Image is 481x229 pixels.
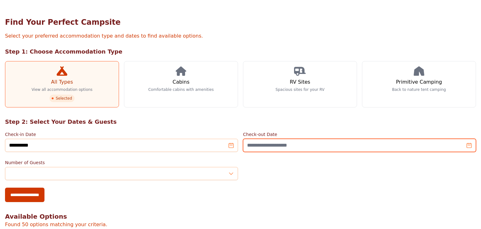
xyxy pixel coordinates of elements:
[5,47,476,56] h2: Step 1: Choose Accommodation Type
[5,32,476,40] p: Select your preferred accommodation type and dates to find available options.
[362,61,476,107] a: Primitive Camping Back to nature tent camping
[290,78,310,86] h3: RV Sites
[124,61,238,107] a: Cabins Comfortable cabins with amenities
[5,17,476,27] h1: Find Your Perfect Campsite
[243,131,476,138] label: Check-out Date
[32,87,93,92] p: View all accommodation options
[49,95,75,102] span: Selected
[5,131,238,138] label: Check-in Date
[243,61,357,107] a: RV Sites Spacious sites for your RV
[5,61,119,107] a: All Types View all accommodation options Selected
[392,87,446,92] p: Back to nature tent camping
[396,78,442,86] h3: Primitive Camping
[5,117,476,126] h2: Step 2: Select Your Dates & Guests
[5,159,238,166] label: Number of Guests
[5,221,476,228] p: Found 50 options matching your criteria.
[173,78,189,86] h3: Cabins
[148,87,214,92] p: Comfortable cabins with amenities
[51,78,73,86] h3: All Types
[276,87,324,92] p: Spacious sites for your RV
[5,212,476,221] h2: Available Options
